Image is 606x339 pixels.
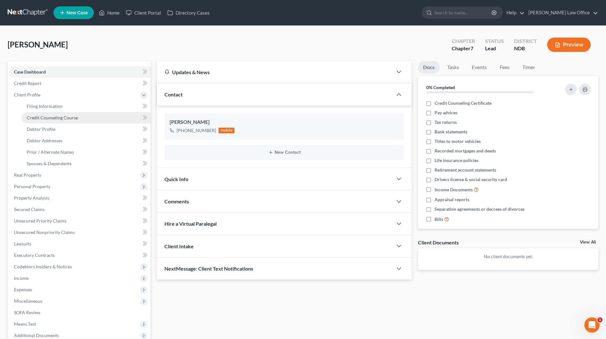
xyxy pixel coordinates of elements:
[22,101,150,112] a: Filing Information
[14,92,40,97] span: Client Profile
[547,38,591,52] button: Preview
[14,310,40,315] span: SOFA Review
[27,149,74,155] span: Prior / Alternate Names
[14,195,49,201] span: Property Analysis
[219,128,234,133] div: mobile
[426,85,455,90] strong: 0% Completed
[9,204,150,215] a: Secured Claims
[435,138,481,145] span: Titles to motor vehicles
[14,81,41,86] span: Credit Report
[164,221,217,227] span: Hire a Virtual Paralegal
[485,45,504,52] div: Lead
[22,146,150,158] a: Prior / Alternate Names
[27,138,62,143] span: Debtor Addresses
[170,150,399,155] button: New Contact
[27,161,72,166] span: Spouses & Dependents
[514,45,537,52] div: NDB
[27,103,63,109] span: Filing Information
[66,11,88,15] span: New Case
[14,298,42,304] span: Miscellaneous
[452,45,475,52] div: Chapter
[525,7,598,18] a: [PERSON_NAME] Law Office
[14,172,41,178] span: Real Property
[9,215,150,227] a: Unsecured Priority Claims
[494,61,515,74] a: Fees
[435,148,496,154] span: Recorded mortgages and deeds
[467,61,492,74] a: Events
[435,206,525,212] span: Separation agreements or decrees of divorces
[22,135,150,146] a: Debtor Addresses
[9,307,150,318] a: SOFA Review
[418,61,440,74] a: Docs
[485,38,504,45] div: Status
[14,241,31,246] span: Lawsuits
[164,243,194,249] span: Client Intake
[435,129,467,135] span: Bank statements
[435,109,457,116] span: Pay advices
[27,126,55,132] span: Debtor Profile
[435,119,457,125] span: Tax returns
[435,157,478,164] span: Life insurance policies
[27,115,78,120] span: Credit Counseling Course
[14,207,45,212] span: Secured Claims
[22,124,150,135] a: Debtor Profile
[14,333,59,338] span: Additional Documents
[96,7,123,18] a: Home
[14,69,46,74] span: Case Dashboard
[14,184,50,189] span: Personal Property
[177,127,216,134] div: [PHONE_NUMBER]
[164,69,385,75] div: Updates & News
[435,176,507,183] span: Drivers license & social security card
[418,239,459,246] div: Client Documents
[423,253,593,260] p: No client documents yet.
[14,230,75,235] span: Unsecured Nonpriority Claims
[14,218,66,223] span: Unsecured Priority Claims
[435,216,443,222] span: Bills
[164,176,188,182] span: Quick Info
[435,167,496,173] span: Retirement account statements
[435,196,469,203] span: Appraisal reports
[9,250,150,261] a: Executory Contracts
[452,38,475,45] div: Chapter
[123,7,164,18] a: Client Portal
[517,61,540,74] a: Timer
[9,66,150,78] a: Case Dashboard
[14,264,72,269] span: Codebtors Insiders & Notices
[503,7,525,18] a: Help
[435,100,491,106] span: Credit Counseling Certificate
[14,321,36,327] span: Means Test
[9,238,150,250] a: Lawsuits
[164,7,213,18] a: Directory Cases
[442,61,464,74] a: Tasks
[164,91,183,97] span: Contact
[580,240,596,244] a: View All
[22,158,150,169] a: Spouses & Dependents
[170,118,399,126] div: [PERSON_NAME]
[9,227,150,238] a: Unsecured Nonpriority Claims
[164,265,253,272] span: NextMessage: Client Text Notifications
[9,192,150,204] a: Property Analysis
[8,40,68,49] span: [PERSON_NAME]
[14,287,32,292] span: Expenses
[514,38,537,45] div: District
[164,198,189,204] span: Comments
[435,187,473,193] span: Income Documents
[14,275,29,281] span: Income
[22,112,150,124] a: Credit Counseling Course
[597,317,603,322] span: 1
[470,45,473,51] span: 7
[9,78,150,89] a: Credit Report
[434,7,492,18] input: Search by name...
[584,317,600,333] iframe: Intercom live chat
[14,252,55,258] span: Executory Contracts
